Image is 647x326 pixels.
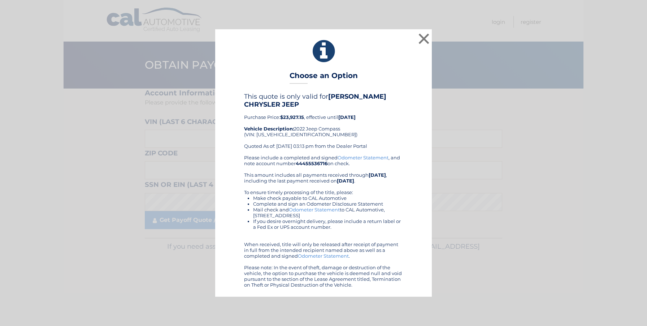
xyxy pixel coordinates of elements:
b: [PERSON_NAME] CHRYSLER JEEP [244,93,386,108]
div: Please include a completed and signed , and note account number on check. This amount includes al... [244,155,403,288]
b: [DATE] [337,178,354,184]
h3: Choose an Option [290,71,358,84]
a: Odometer Statement [298,253,349,259]
a: Odometer Statement [289,207,340,213]
h4: This quote is only valid for [244,93,403,108]
b: 44455536716 [296,160,327,166]
b: [DATE] [338,114,356,120]
button: × [417,31,431,46]
b: [DATE] [369,172,386,178]
li: Make check payable to CAL Automotive [253,195,403,201]
li: Complete and sign an Odometer Disclosure Statement [253,201,403,207]
li: If you desire overnight delivery, please include a return label or a Fed Ex or UPS account number. [253,218,403,230]
div: Purchase Price: , effective until 2022 Jeep Compass (VIN: [US_VEHICLE_IDENTIFICATION_NUMBER]) Quo... [244,93,403,155]
li: Mail check and to CAL Automotive, [STREET_ADDRESS] [253,207,403,218]
strong: Vehicle Description: [244,126,294,132]
b: $23,927.15 [280,114,304,120]
a: Odometer Statement [338,155,388,160]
